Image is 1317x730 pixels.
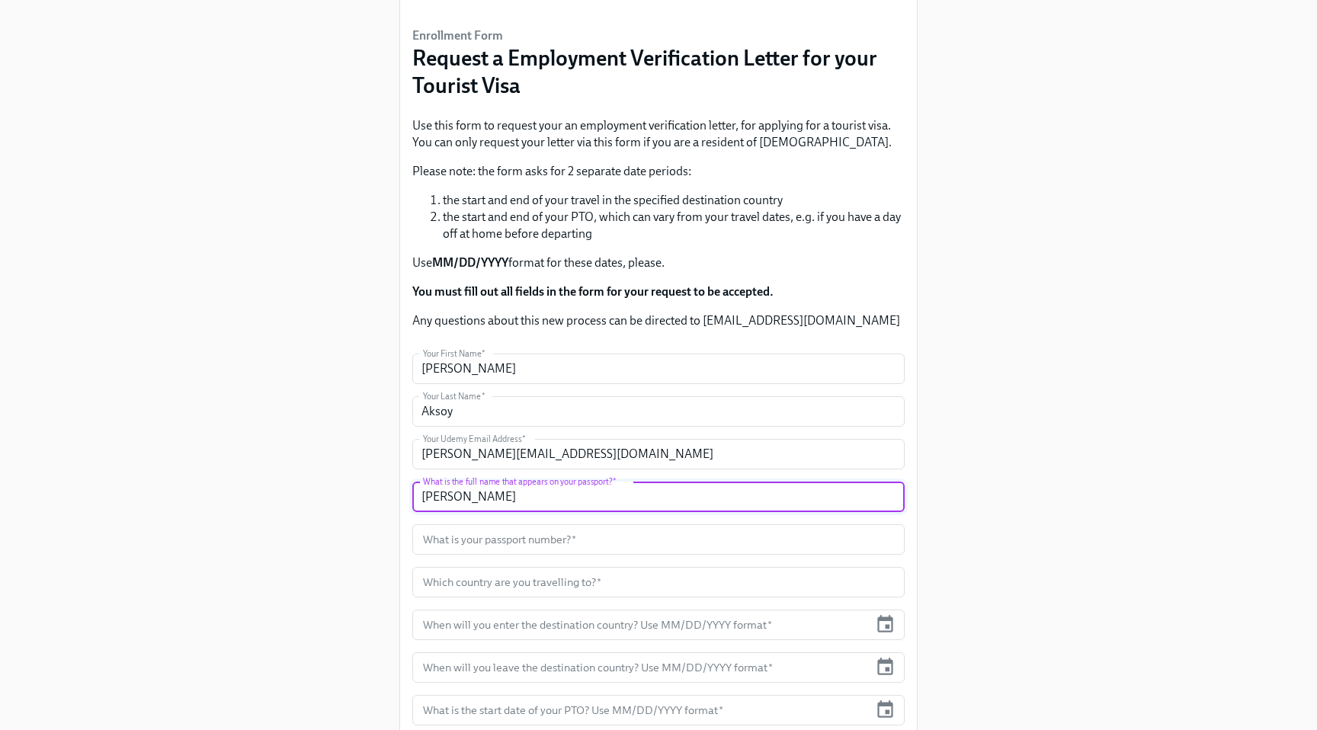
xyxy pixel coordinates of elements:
[412,312,905,329] p: Any questions about this new process can be directed to [EMAIL_ADDRESS][DOMAIN_NAME]
[412,652,869,683] input: MM/DD/YYYY
[412,27,905,44] h6: Enrollment Form
[412,117,905,151] p: Use this form to request your an employment verification letter, for applying for a tourist visa....
[412,255,905,271] p: Use format for these dates, please.
[443,192,905,209] li: the start and end of your travel in the specified destination country
[443,209,905,242] li: the start and end of your PTO, which can vary from your travel dates, e.g. if you have a day off ...
[412,44,905,99] h3: Request a Employment Verification Letter for your Tourist Visa
[412,610,869,640] input: MM/DD/YYYY
[432,255,508,270] strong: MM/DD/YYYY
[412,163,905,180] p: Please note: the form asks for 2 separate date periods:
[412,695,869,725] input: MM/DD/YYYY
[412,284,774,299] strong: You must fill out all fields in the form for your request to be accepted.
